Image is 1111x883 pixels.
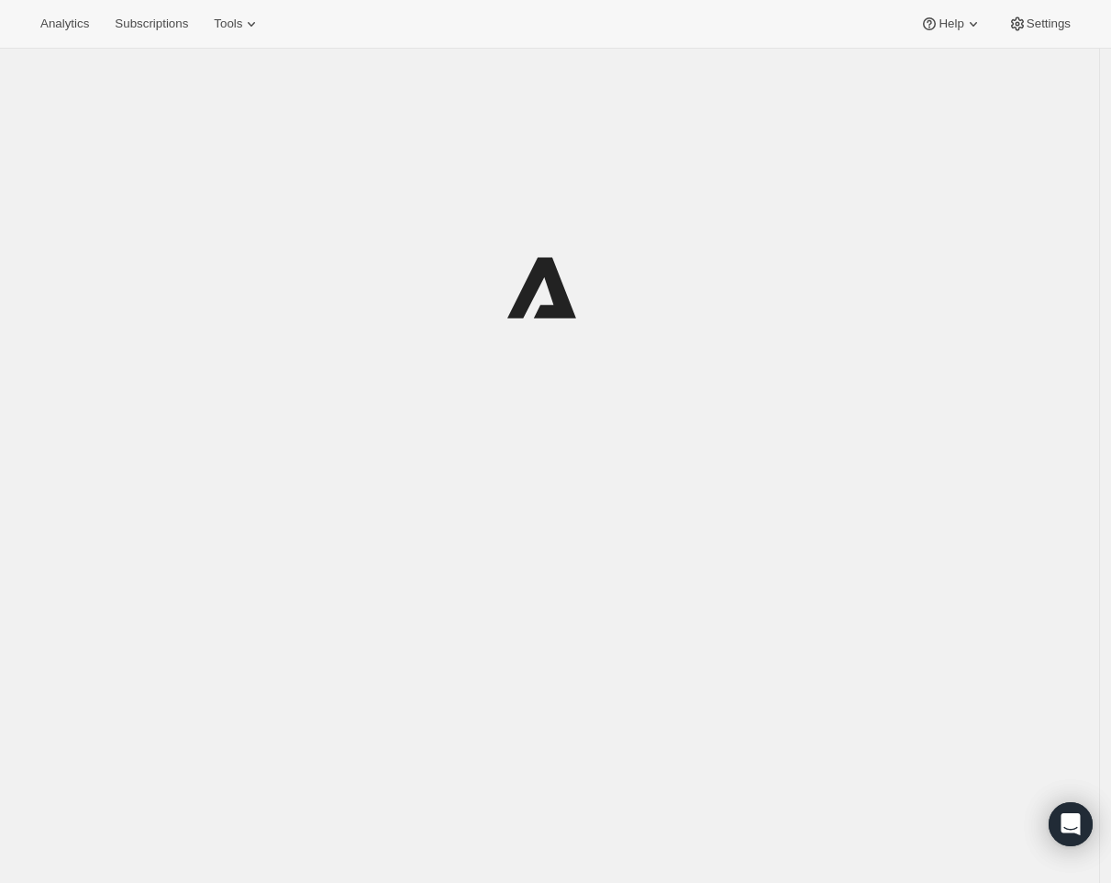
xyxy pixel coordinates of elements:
[1027,17,1071,31] span: Settings
[29,11,100,37] button: Analytics
[104,11,199,37] button: Subscriptions
[909,11,993,37] button: Help
[939,17,963,31] span: Help
[40,17,89,31] span: Analytics
[214,17,242,31] span: Tools
[1049,802,1093,846] div: Open Intercom Messenger
[997,11,1082,37] button: Settings
[115,17,188,31] span: Subscriptions
[203,11,272,37] button: Tools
